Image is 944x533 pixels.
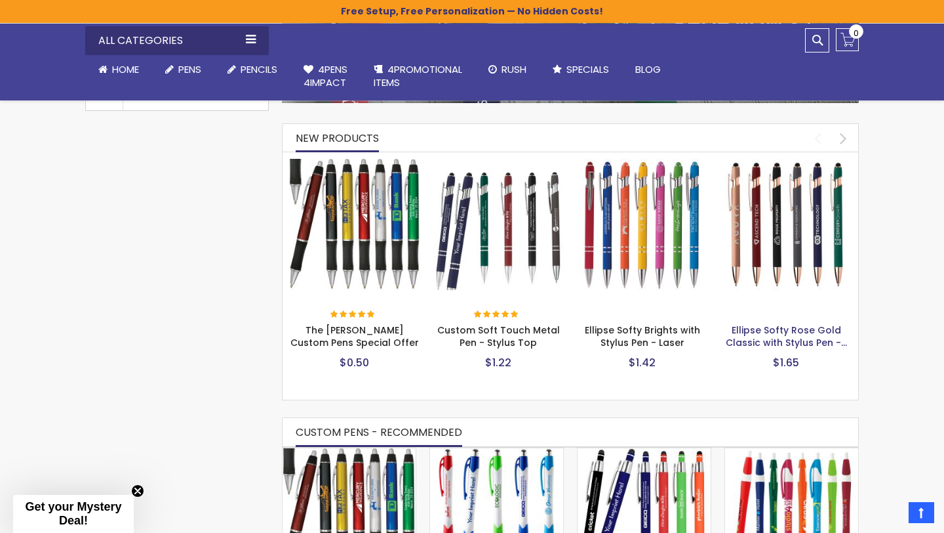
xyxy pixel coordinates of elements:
[152,55,214,84] a: Pens
[283,448,416,459] a: The Barton Custom Pens Special Offer
[566,62,609,76] span: Specials
[13,495,134,533] div: Get your Mystery Deal!Close teaser
[485,355,511,370] span: $1.22
[832,127,855,150] div: next
[214,55,290,84] a: Pencils
[635,62,661,76] span: Blog
[340,355,369,370] span: $0.50
[330,310,376,320] div: 100%
[296,131,379,146] span: New Products
[85,26,269,55] div: All Categories
[806,127,829,150] div: prev
[25,500,121,527] span: Get your Mystery Deal!
[131,484,144,498] button: Close teaser
[577,159,708,290] img: Ellipse Softy Brights with Stylus Pen - Laser
[836,28,859,51] a: 0
[725,448,858,459] a: Dart Color slim Pens
[726,324,847,349] a: Ellipse Softy Rose Gold Classic with Stylus Pen -…
[721,158,852,169] a: Ellipse Softy Rose Gold Classic with Stylus Pen - Silver Laser
[289,159,420,290] img: The Barton Custom Pens Special Offer
[290,324,419,349] a: The [PERSON_NAME] Custom Pens Special Offer
[85,55,152,84] a: Home
[540,55,622,84] a: Specials
[290,55,361,98] a: 4Pens4impact
[178,62,201,76] span: Pens
[474,310,520,320] div: 100%
[241,62,277,76] span: Pencils
[836,498,944,533] iframe: Google Customer Reviews
[296,425,462,440] span: CUSTOM PENS - RECOMMENDED
[430,448,563,459] a: Avenir® Custom Soft Grip Advertising Pens
[289,158,420,169] a: The Barton Custom Pens Special Offer
[361,55,475,98] a: 4PROMOTIONALITEMS
[629,355,656,370] span: $1.42
[578,448,711,459] a: Celeste Soft Touch Metal Pens With Stylus - Special Offer
[437,324,560,349] a: Custom Soft Touch Metal Pen - Stylus Top
[433,158,564,169] a: Custom Soft Touch Metal Pen - Stylus Top
[501,62,526,76] span: Rush
[585,324,700,349] a: Ellipse Softy Brights with Stylus Pen - Laser
[112,62,139,76] span: Home
[374,62,462,89] span: 4PROMOTIONAL ITEMS
[577,158,708,169] a: Ellipse Softy Brights with Stylus Pen - Laser
[773,355,799,370] span: $1.65
[721,159,852,290] img: Ellipse Softy Rose Gold Classic with Stylus Pen - Silver Laser
[475,55,540,84] a: Rush
[304,62,347,89] span: 4Pens 4impact
[433,159,564,290] img: Custom Soft Touch Metal Pen - Stylus Top
[854,27,859,39] span: 0
[622,55,674,84] a: Blog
